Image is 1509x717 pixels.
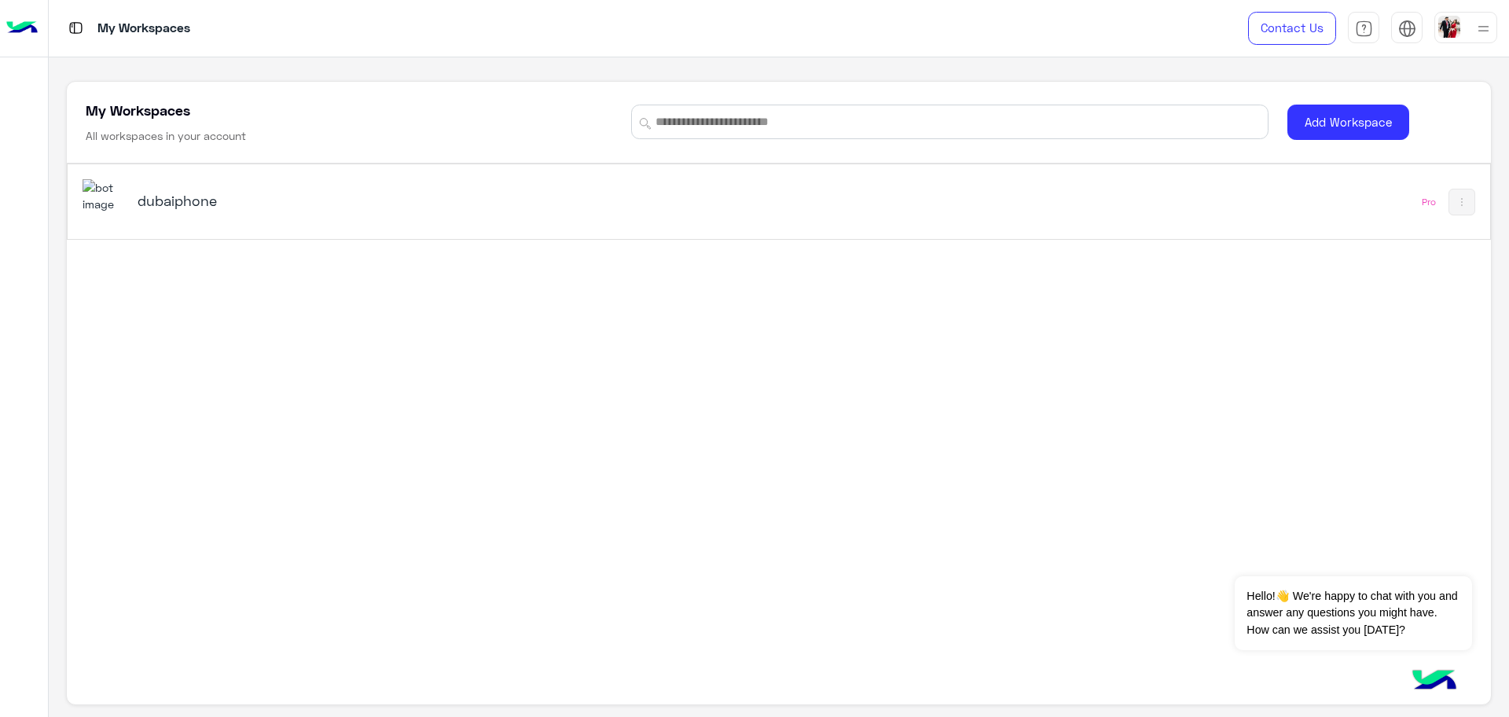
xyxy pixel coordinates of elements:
[1422,196,1436,208] div: Pro
[1407,654,1462,709] img: hulul-logo.png
[138,191,639,210] h5: dubaiphone
[1287,105,1409,140] button: Add Workspace
[1438,16,1460,38] img: userImage
[1235,576,1471,650] span: Hello!👋 We're happy to chat with you and answer any questions you might have. How can we assist y...
[86,101,190,119] h5: My Workspaces
[66,18,86,38] img: tab
[1348,12,1379,45] a: tab
[1355,20,1373,38] img: tab
[6,12,38,45] img: Logo
[86,128,246,144] h6: All workspaces in your account
[1474,19,1493,39] img: profile
[1398,20,1416,38] img: tab
[1248,12,1336,45] a: Contact Us
[83,179,125,213] img: 1403182699927242
[97,18,190,39] p: My Workspaces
